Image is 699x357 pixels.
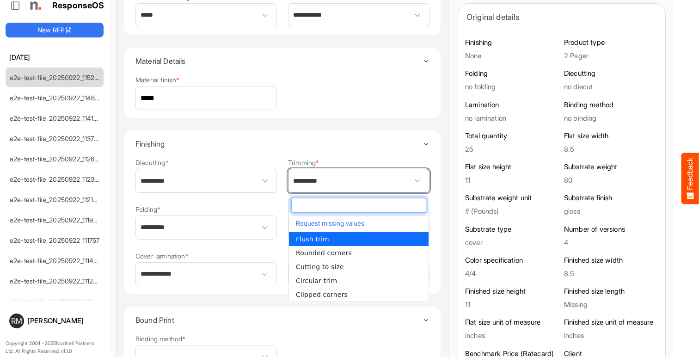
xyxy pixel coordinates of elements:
a: e2e-test-file_20250922_111950 [10,216,101,224]
label: Cover lamination [135,252,189,259]
h6: Flat size unit of measure [465,318,559,327]
h6: Number of versions [564,225,658,234]
span: Cutting to size [296,263,344,271]
h5: inches [564,332,658,339]
h5: 2 Pager [564,52,658,60]
ul: popup [289,232,429,302]
h6: Finished size unit of measure [564,318,658,327]
h5: inches [465,332,559,339]
div: [PERSON_NAME] [28,317,100,324]
h5: 80 [564,176,658,184]
h5: 11 [465,301,559,308]
h5: # (Pounds) [465,207,559,215]
summary: Toggle content [135,48,429,74]
h6: Diecutting [564,69,658,78]
a: e2e-test-file_20250922_111247 [10,277,101,285]
a: e2e-test-file_20250922_111757 [10,236,100,244]
a: e2e-test-file_20250922_112643 [10,155,103,163]
p: Copyright 2004 - 2025 Northell Partners Ltd. All Rights Reserved. v 1.1.0 [6,339,104,356]
label: Diecutting [135,159,169,166]
span: RM [11,317,22,325]
h6: [DATE] [6,52,104,62]
button: New RFP [6,23,104,37]
a: e2e-test-file_20250922_114626 [10,94,103,102]
h5: gloss [564,207,658,215]
h6: Total quantity [465,131,559,141]
summary: Toggle content [135,307,429,333]
h5: Missing [564,301,658,308]
div: Original details [466,11,657,24]
h5: no lamination [465,114,559,122]
h5: 8.5 [564,270,658,277]
label: Folding [135,206,160,213]
a: e2e-test-file_20250922_112320 [10,175,103,183]
h4: Material Details [135,57,423,65]
div: dropdownlist [288,195,429,302]
button: Feedback [681,153,699,204]
h5: no folding [465,83,559,91]
h6: Substrate weight [564,162,658,172]
a: e2e-test-file_20250922_115221 [10,74,101,81]
h5: 8.5 [564,145,658,153]
h5: 4 [564,239,658,246]
h6: Substrate weight unit [465,193,559,203]
h5: None [465,52,559,60]
a: e2e-test-file_20250922_111455 [10,257,101,265]
input: dropdownlistfilter [292,198,426,212]
h6: Substrate type [465,225,559,234]
h6: Lamination [465,100,559,110]
a: e2e-test-file_20250922_112147 [10,196,101,203]
h5: 25 [465,145,559,153]
h1: ResponseOS [52,1,104,11]
span: Circular trim [296,277,337,284]
h6: Finished size width [564,256,658,265]
h5: no binding [564,114,658,122]
span: Clipped corners [296,291,348,298]
h6: Finishing [465,38,559,47]
label: Material finish [135,76,180,83]
h4: Finishing [135,140,423,148]
span: Rounded corners [296,249,352,257]
h5: 4/4 [465,270,559,277]
a: e2e-test-file_20250922_114138 [10,114,101,122]
h4: Bound Print [135,316,423,324]
button: Request missing values [294,217,424,229]
h6: Flat size height [465,162,559,172]
summary: Toggle content [135,130,429,157]
h5: cover [465,239,559,246]
h6: Finished size length [564,287,658,296]
h6: Substrate finish [564,193,658,203]
label: Substrate lamination [288,206,351,213]
h5: no diecut [564,83,658,91]
span: Flush trim [296,235,329,243]
h6: Flat size width [564,131,658,141]
label: Binding method [135,335,185,342]
h6: Finished size height [465,287,559,296]
h6: Color specification [465,256,559,265]
a: e2e-test-file_20250922_113700 [10,135,103,142]
label: Substrate coating [288,252,343,259]
h6: Product type [564,38,658,47]
h6: Binding method [564,100,658,110]
h6: Folding [465,69,559,78]
h5: 11 [465,176,559,184]
label: Trimming [288,159,319,166]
